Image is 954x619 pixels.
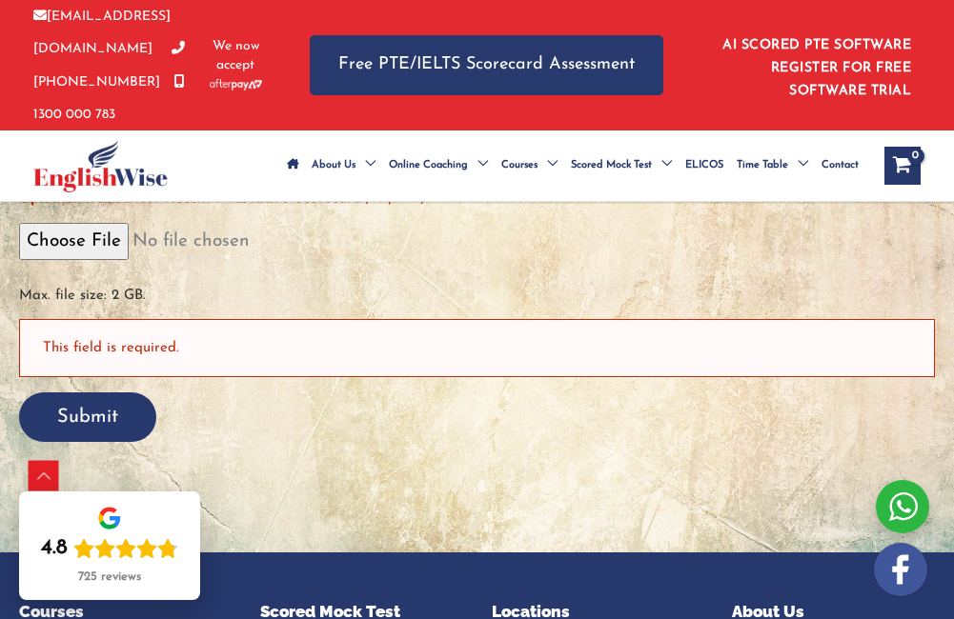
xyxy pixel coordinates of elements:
[280,132,865,199] nav: Site Navigation: Main Menu
[564,132,679,199] a: Scored Mock TestMenu Toggle
[312,132,355,199] span: About Us
[210,37,262,75] span: We now accept
[874,543,927,596] img: white-facebook.png
[685,132,723,199] span: ELICOS
[305,132,382,199] a: About UsMenu Toggle
[468,132,488,199] span: Menu Toggle
[19,392,156,442] input: Submit
[33,10,171,56] a: [EMAIL_ADDRESS][DOMAIN_NAME]
[495,132,564,199] a: CoursesMenu Toggle
[884,147,921,185] a: View Shopping Cart, empty
[701,23,921,108] aside: Header Widget 1
[815,132,865,199] a: Contact
[722,38,911,98] a: AI SCORED PTE SOFTWARE REGISTER FOR FREE SOFTWARE TRIAL
[19,268,935,311] span: Max. file size: 2 GB.
[78,569,141,585] div: 725 reviews
[33,42,185,89] a: [PHONE_NUMBER]
[41,535,178,562] div: Rating: 4.8 out of 5
[538,132,558,199] span: Menu Toggle
[730,132,815,199] a: Time TableMenu Toggle
[788,132,808,199] span: Menu Toggle
[822,132,859,199] span: Contact
[33,75,185,122] a: 1300 000 783
[737,132,788,199] span: Time Table
[33,140,168,192] img: cropped-ew-logo
[679,132,730,199] a: ELICOS
[389,132,468,199] span: Online Coaching
[41,535,68,562] div: 4.8
[355,132,376,199] span: Menu Toggle
[571,132,652,199] span: Scored Mock Test
[310,35,663,95] a: Free PTE/IELTS Scorecard Assessment
[652,132,672,199] span: Menu Toggle
[210,79,262,90] img: Afterpay-Logo
[382,132,495,199] a: Online CoachingMenu Toggle
[19,319,935,377] div: This field is required.
[501,132,538,199] span: Courses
